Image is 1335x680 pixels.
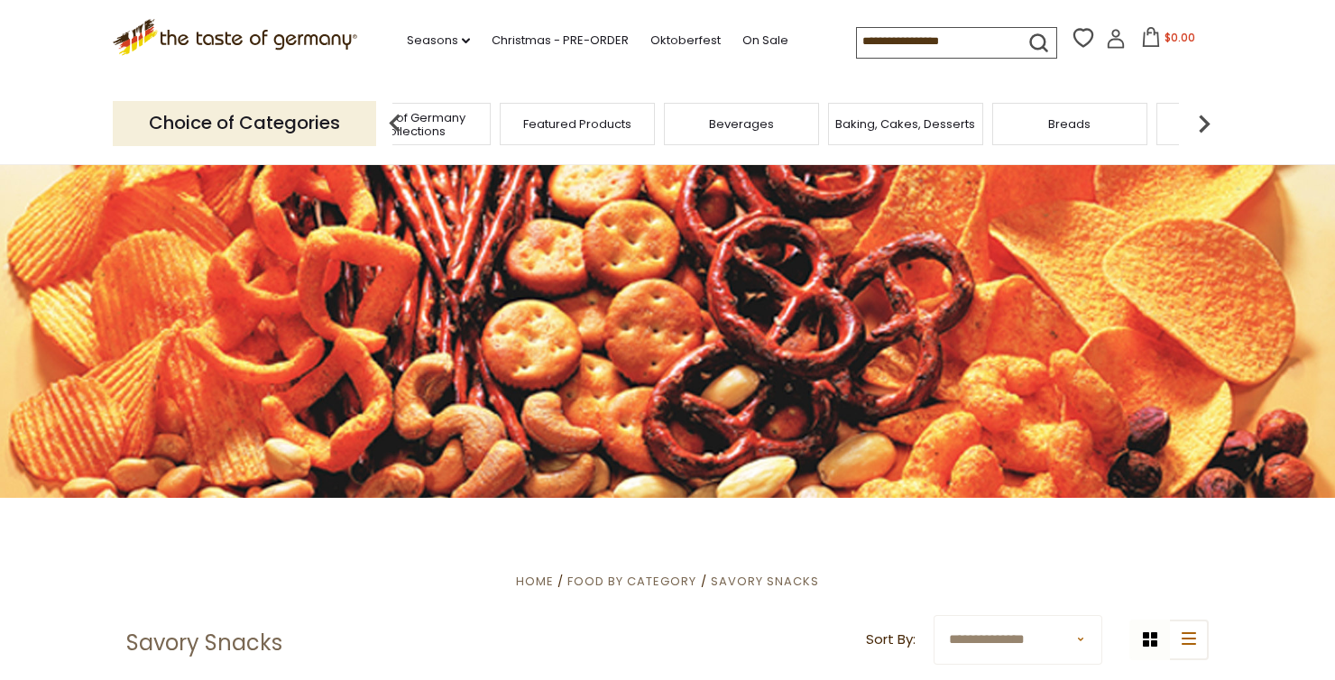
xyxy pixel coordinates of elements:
img: next arrow [1186,106,1222,142]
img: previous arrow [377,106,413,142]
span: $0.00 [1165,30,1195,45]
a: Food By Category [567,573,696,590]
a: Beverages [709,117,774,131]
label: Sort By: [866,629,916,651]
a: On Sale [742,31,788,51]
button: $0.00 [1129,27,1206,54]
a: Featured Products [523,117,631,131]
p: Choice of Categories [113,101,376,145]
a: Christmas - PRE-ORDER [492,31,629,51]
a: Savory Snacks [711,573,819,590]
a: Breads [1048,117,1091,131]
a: Taste of Germany Collections [341,111,485,138]
a: Seasons [407,31,470,51]
h1: Savory Snacks [126,629,282,657]
a: Baking, Cakes, Desserts [835,117,975,131]
a: Home [516,573,554,590]
a: Oktoberfest [650,31,721,51]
